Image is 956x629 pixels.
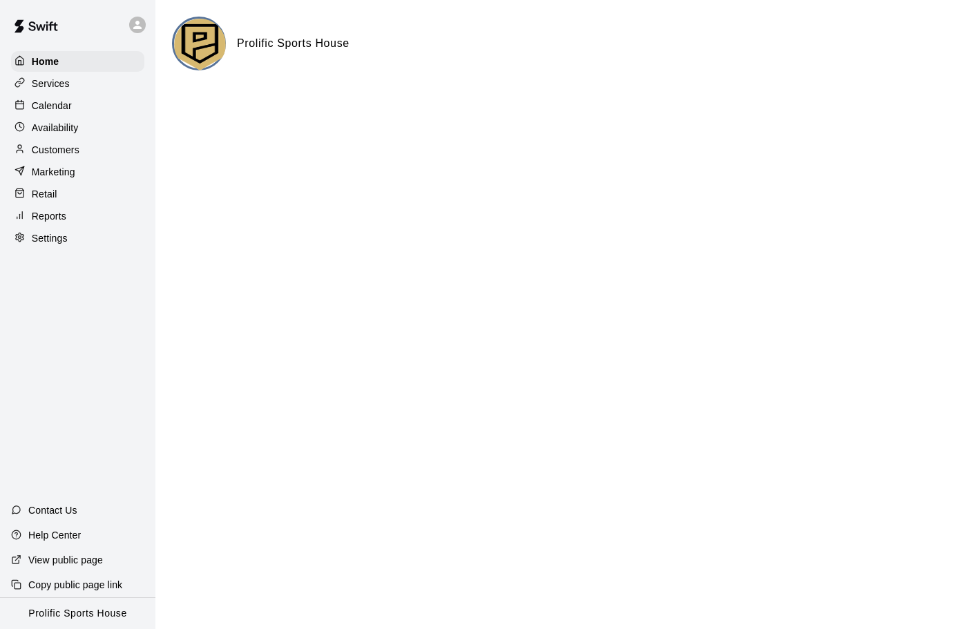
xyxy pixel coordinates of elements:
img: Prolific Sports House logo [174,19,226,70]
p: Customers [32,143,79,157]
a: Retail [11,184,144,204]
p: Help Center [28,528,81,542]
a: Settings [11,228,144,249]
a: Marketing [11,162,144,182]
p: Home [32,55,59,68]
h6: Prolific Sports House [237,35,350,52]
p: Prolific Sports House [28,606,126,621]
p: View public page [28,553,103,567]
p: Settings [32,231,68,245]
p: Marketing [32,165,75,179]
p: Services [32,77,70,90]
p: Contact Us [28,503,77,517]
p: Copy public page link [28,578,122,592]
a: Services [11,73,144,94]
p: Calendar [32,99,72,113]
p: Reports [32,209,66,223]
p: Retail [32,187,57,201]
p: Availability [32,121,79,135]
a: Reports [11,206,144,226]
a: Availability [11,117,144,138]
a: Customers [11,139,144,160]
a: Calendar [11,95,144,116]
a: Home [11,51,144,72]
